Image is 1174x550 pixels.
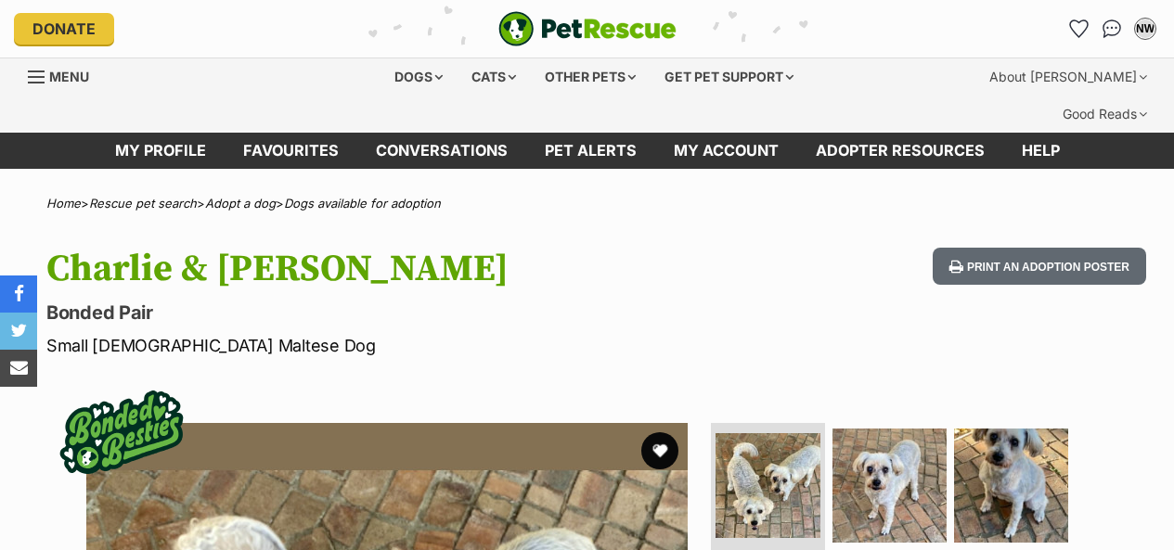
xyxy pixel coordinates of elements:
[976,58,1160,96] div: About [PERSON_NAME]
[716,433,820,538] img: Photo of Charlie & Isa
[954,428,1068,543] img: Photo of Charlie & Isa
[284,196,441,211] a: Dogs available for adoption
[97,133,225,169] a: My profile
[1003,133,1078,169] a: Help
[46,300,717,326] p: Bonded Pair
[655,133,797,169] a: My account
[1103,19,1122,38] img: chat-41dd97257d64d25036548639549fe6c8038ab92f7586957e7f3b1b290dea8141.svg
[1097,14,1127,44] a: Conversations
[498,11,677,46] img: logo-e224e6f780fb5917bec1dbf3a21bbac754714ae5b6737aabdf751b685950b380.svg
[28,58,102,92] a: Menu
[652,58,806,96] div: Get pet support
[641,432,678,469] button: favourite
[46,196,81,211] a: Home
[933,248,1146,286] button: Print an adoption poster
[1064,14,1160,44] ul: Account quick links
[526,133,655,169] a: Pet alerts
[797,133,1003,169] a: Adopter resources
[357,133,526,169] a: conversations
[49,69,89,84] span: Menu
[46,248,717,290] h1: Charlie & [PERSON_NAME]
[225,133,357,169] a: Favourites
[89,196,197,211] a: Rescue pet search
[1064,14,1093,44] a: Favourites
[458,58,529,96] div: Cats
[205,196,276,211] a: Adopt a dog
[1136,19,1155,38] div: NW
[14,13,114,45] a: Donate
[498,11,677,46] a: PetRescue
[381,58,456,96] div: Dogs
[1130,14,1160,44] button: My account
[532,58,649,96] div: Other pets
[46,333,717,358] p: Small [DEMOGRAPHIC_DATA] Maltese Dog
[1050,96,1160,133] div: Good Reads
[47,358,196,506] img: bonded besties
[832,428,947,543] img: Photo of Charlie & Isa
